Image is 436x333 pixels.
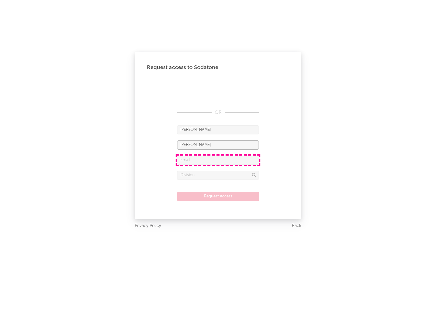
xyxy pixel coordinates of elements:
[135,222,161,230] a: Privacy Policy
[177,156,259,165] input: Email
[177,109,259,116] div: OR
[177,140,259,150] input: Last Name
[177,125,259,134] input: First Name
[177,171,259,180] input: Division
[292,222,301,230] a: Back
[147,64,289,71] div: Request access to Sodatone
[177,192,259,201] button: Request Access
